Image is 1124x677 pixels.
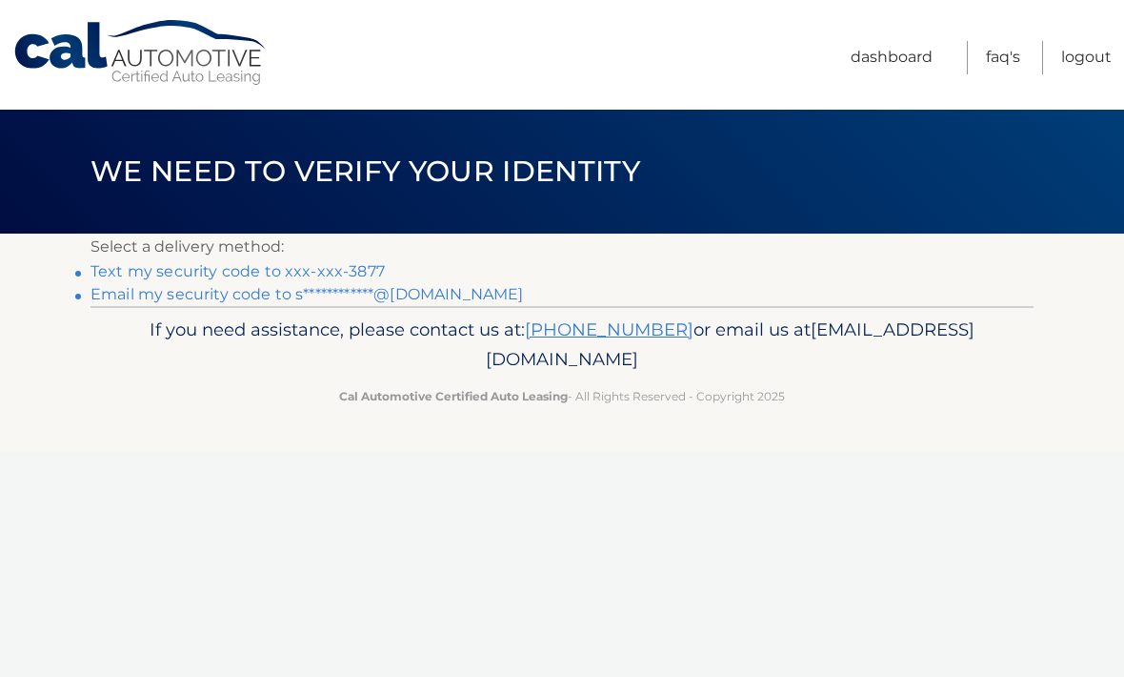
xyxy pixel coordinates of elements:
[90,154,640,189] span: We need to verify your identity
[90,262,385,280] a: Text my security code to xxx-xxx-3877
[1061,41,1112,74] a: Logout
[12,19,270,87] a: Cal Automotive
[339,389,568,403] strong: Cal Automotive Certified Auto Leasing
[525,318,693,340] a: [PHONE_NUMBER]
[986,41,1020,74] a: FAQ's
[90,234,1034,260] p: Select a delivery method:
[103,315,1021,376] p: If you need assistance, please contact us at: or email us at
[103,386,1021,406] p: - All Rights Reserved - Copyright 2025
[851,41,933,74] a: Dashboard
